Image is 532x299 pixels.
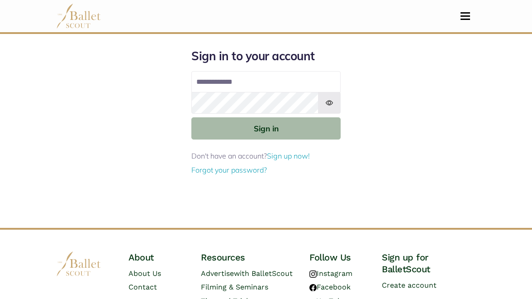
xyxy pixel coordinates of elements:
img: instagram logo [309,270,317,278]
h4: Follow Us [309,251,367,263]
p: Don't have an account? [191,150,341,162]
h4: Sign up for BalletScout [382,251,476,275]
h4: About [128,251,186,263]
a: Advertisewith BalletScout [201,269,293,278]
img: logo [56,251,101,276]
img: facebook logo [309,284,317,291]
a: Filming & Seminars [201,283,268,291]
h4: Resources [201,251,295,263]
span: with BalletScout [234,269,293,278]
a: Contact [128,283,157,291]
a: Forgot your password? [191,165,267,174]
a: Sign up now! [267,151,310,160]
a: Facebook [309,283,351,291]
a: About Us [128,269,161,278]
h1: Sign in to your account [191,48,341,64]
button: Toggle navigation [455,12,476,20]
a: Instagram [309,269,352,278]
a: Create account [382,281,437,289]
button: Sign in [191,117,341,140]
